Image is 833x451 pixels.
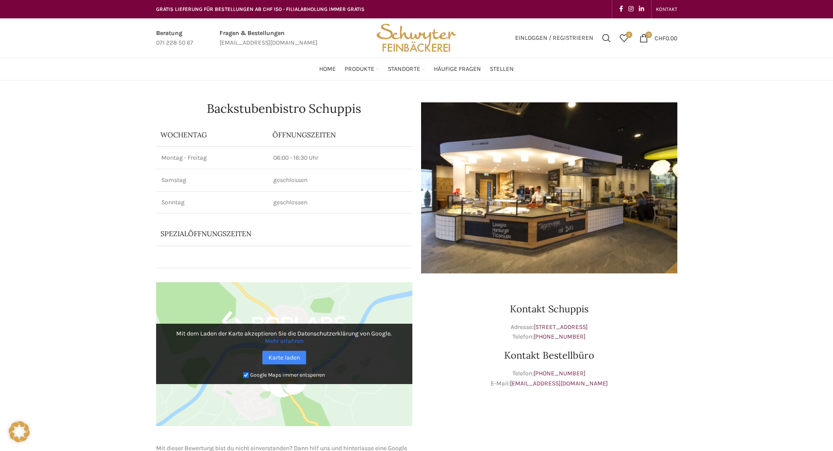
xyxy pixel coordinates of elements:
a: Häufige Fragen [434,60,481,78]
p: Montag - Freitag [161,154,263,162]
img: Bäckerei Schwyter [373,18,459,58]
input: Google Maps immer entsperren [243,372,249,378]
h3: Kontakt Bestellbüro [421,350,677,360]
a: 0 [615,29,633,47]
span: 0 [645,31,652,38]
a: KONTAKT [656,0,677,18]
h3: Kontakt Schuppis [421,304,677,314]
bdi: 0.00 [655,34,677,42]
a: [PHONE_NUMBER] [533,333,586,340]
h1: Backstubenbistro Schuppis [156,102,412,115]
span: Standorte [388,65,420,73]
div: Meine Wunschliste [615,29,633,47]
a: [PHONE_NUMBER] [533,370,586,377]
a: [EMAIL_ADDRESS][DOMAIN_NAME] [510,380,608,387]
a: Suchen [598,29,615,47]
img: Google Maps [156,282,412,427]
a: Produkte [345,60,379,78]
p: Mit dem Laden der Karte akzeptieren Sie die Datenschutzerklärung von Google. [162,330,406,345]
a: Einloggen / Registrieren [511,29,598,47]
a: Instagram social link [626,3,636,15]
a: Infobox link [220,28,317,48]
p: geschlossen [273,198,407,207]
span: CHF [655,34,666,42]
p: Adresse: Telefon: [421,322,677,342]
a: Site logo [373,34,459,41]
a: Mehr erfahren [265,337,303,345]
div: Secondary navigation [652,0,682,18]
a: Infobox link [156,28,193,48]
div: Main navigation [152,60,682,78]
p: ÖFFNUNGSZEITEN [272,130,408,140]
p: geschlossen [273,176,407,185]
span: GRATIS LIEFERUNG FÜR BESTELLUNGEN AB CHF 150 - FILIALABHOLUNG IMMER GRATIS [156,6,365,12]
p: Samstag [161,176,263,185]
p: Telefon: E-Mail: [421,369,677,388]
a: 0 CHF0.00 [635,29,682,47]
span: KONTAKT [656,6,677,12]
a: Stellen [490,60,514,78]
p: Wochentag [160,130,264,140]
p: Sonntag [161,198,263,207]
a: Karte laden [262,351,306,364]
a: Facebook social link [617,3,626,15]
small: Google Maps immer entsperren [250,372,325,378]
span: Stellen [490,65,514,73]
span: Einloggen / Registrieren [515,35,593,41]
a: Linkedin social link [636,3,647,15]
span: Häufige Fragen [434,65,481,73]
p: Spezialöffnungszeiten [160,229,366,238]
span: Produkte [345,65,374,73]
a: Standorte [388,60,425,78]
span: 0 [626,31,632,38]
a: Home [319,60,336,78]
span: Home [319,65,336,73]
p: 06:00 - 16:30 Uhr [273,154,407,162]
a: [STREET_ADDRESS] [533,323,588,331]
